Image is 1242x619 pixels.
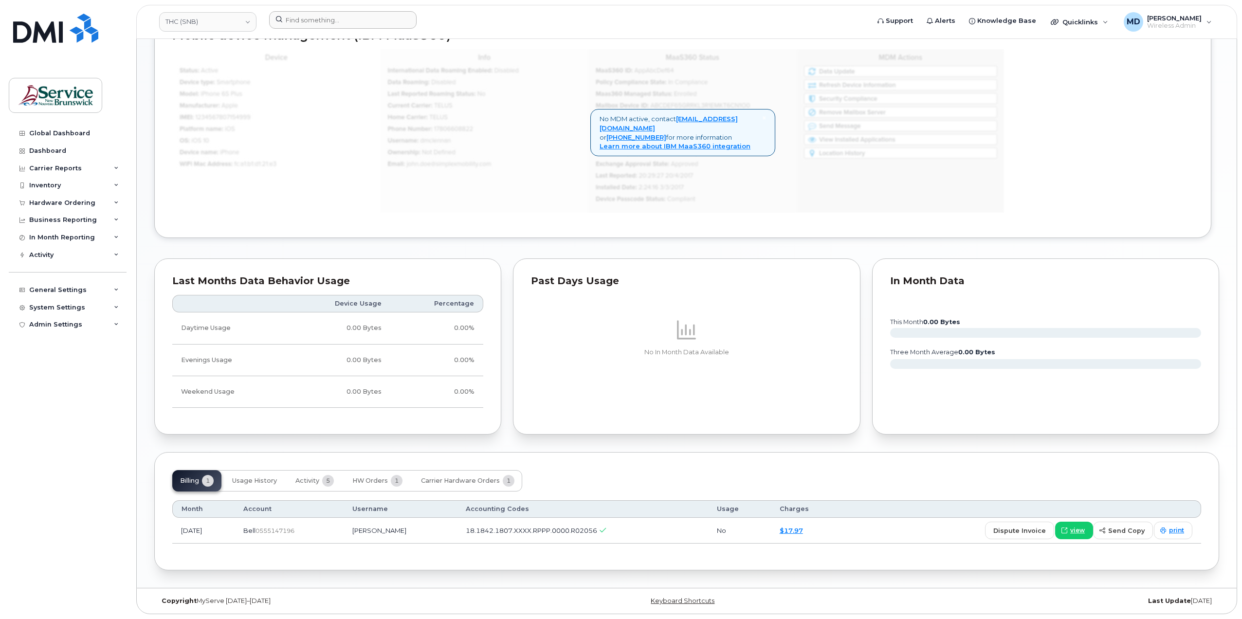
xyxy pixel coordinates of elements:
[172,376,287,408] td: Weekend Usage
[1044,12,1115,32] div: Quicklinks
[771,500,845,518] th: Charges
[762,113,766,122] span: ×
[890,348,995,356] text: three month average
[172,49,1004,213] img: mdm_maas360_data_lg-147edf4ce5891b6e296acbe60ee4acd306360f73f278574cfef86ac192ea0250.jpg
[172,376,483,408] tr: Friday from 6:00pm to Monday 8:00am
[708,518,770,544] td: No
[172,312,287,344] td: Daytime Usage
[1127,16,1140,28] span: MD
[232,477,277,485] span: Usage History
[235,500,343,518] th: Account
[651,597,714,604] a: Keyboard Shortcuts
[322,475,334,487] span: 5
[287,345,390,376] td: 0.00 Bytes
[390,295,484,312] th: Percentage
[287,295,390,312] th: Device Usage
[503,475,514,487] span: 1
[920,11,962,31] a: Alerts
[344,500,457,518] th: Username
[993,526,1046,535] span: dispute invoice
[958,348,995,356] tspan: 0.00 Bytes
[871,11,920,31] a: Support
[287,312,390,344] td: 0.00 Bytes
[600,142,750,150] a: Learn more about IBM MaaS360 integration
[1147,14,1202,22] span: [PERSON_NAME]
[344,518,457,544] td: [PERSON_NAME]
[864,597,1219,605] div: [DATE]
[606,133,666,141] a: [PHONE_NUMBER]
[172,345,287,376] td: Evenings Usage
[1147,22,1202,30] span: Wireless Admin
[1070,526,1085,535] span: view
[172,276,483,286] div: Last Months Data Behavior Usage
[1117,12,1219,32] div: Matthew Deveau
[172,345,483,376] tr: Weekdays from 6:00pm to 8:00am
[457,500,709,518] th: Accounting Codes
[391,475,402,487] span: 1
[162,597,197,604] strong: Copyright
[1148,597,1191,604] strong: Last Update
[985,522,1054,539] button: dispute invoice
[1062,18,1098,26] span: Quicklinks
[390,345,484,376] td: 0.00%
[923,318,960,326] tspan: 0.00 Bytes
[977,16,1036,26] span: Knowledge Base
[1154,522,1192,539] a: print
[886,16,913,26] span: Support
[287,376,390,408] td: 0.00 Bytes
[590,109,775,156] div: No MDM active, contact or for more information
[531,276,842,286] div: Past Days Usage
[243,527,256,534] span: Bell
[172,29,1193,42] h2: Mobile device management (IBM MaaS360)
[1169,526,1184,535] span: print
[531,348,842,357] p: No In Month Data Available
[421,477,500,485] span: Carrier Hardware Orders
[466,527,597,534] span: 18.1842.1807.XXXX.RPPP.0000.R02056
[708,500,770,518] th: Usage
[1093,522,1153,539] button: send copy
[269,11,417,29] input: Find something...
[256,527,294,534] span: 0555147196
[390,376,484,408] td: 0.00%
[890,318,960,326] text: this month
[390,312,484,344] td: 0.00%
[890,276,1201,286] div: In Month Data
[172,500,235,518] th: Month
[935,16,955,26] span: Alerts
[172,518,235,544] td: [DATE]
[1108,526,1145,535] span: send copy
[780,527,803,534] a: $17.97
[295,477,319,485] span: Activity
[962,11,1043,31] a: Knowledge Base
[154,597,509,605] div: MyServe [DATE]–[DATE]
[352,477,388,485] span: HW Orders
[159,12,256,32] a: THC (SNB)
[762,114,766,122] a: Close
[1055,522,1093,539] a: view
